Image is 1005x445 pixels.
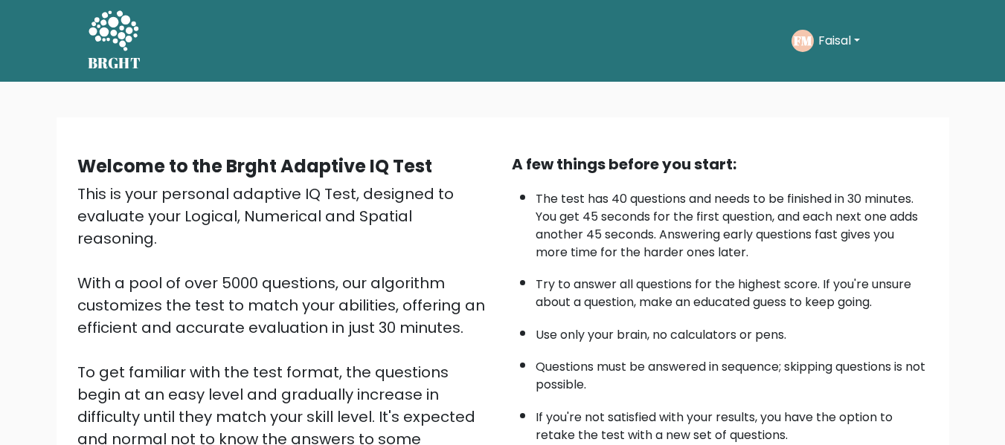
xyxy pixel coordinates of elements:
a: BRGHT [88,6,141,76]
li: Questions must be answered in sequence; skipping questions is not possible. [536,351,928,394]
li: Try to answer all questions for the highest score. If you're unsure about a question, make an edu... [536,268,928,311]
button: Faisal [814,31,864,51]
li: If you're not satisfied with your results, you have the option to retake the test with a new set ... [536,401,928,444]
li: Use only your brain, no calculators or pens. [536,319,928,344]
text: FM [794,32,812,49]
li: The test has 40 questions and needs to be finished in 30 minutes. You get 45 seconds for the firs... [536,183,928,262]
h5: BRGHT [88,54,141,72]
b: Welcome to the Brght Adaptive IQ Test [77,154,432,178]
div: A few things before you start: [512,153,928,175]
